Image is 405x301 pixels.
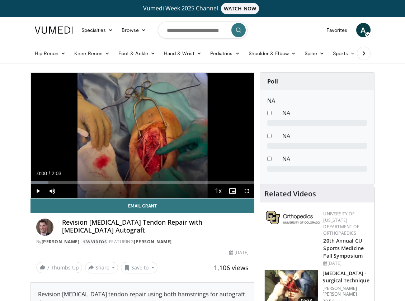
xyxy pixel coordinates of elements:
span: 7 [47,264,50,271]
dd: NA [277,132,372,140]
h6: NA [267,97,367,104]
a: Spine [300,46,329,61]
button: Playback Rate [211,184,225,198]
h3: [MEDICAL_DATA] - Surgical Technique [322,270,370,284]
img: VuMedi Logo [35,27,73,34]
p: [PERSON_NAME] [PERSON_NAME] [322,286,370,297]
span: WATCH NOW [221,3,259,14]
a: Browse [117,23,150,37]
a: Shoulder & Elbow [244,46,300,61]
div: [DATE] [229,249,249,256]
img: 355603a8-37da-49b6-856f-e00d7e9307d3.png.150x105_q85_autocrop_double_scale_upscale_version-0.2.png [266,211,320,224]
span: 1,106 views [214,263,249,272]
button: Fullscreen [240,184,254,198]
a: Email Grant [30,199,255,213]
span: 2:03 [52,171,61,176]
button: Share [85,262,118,273]
strong: Poll [267,77,278,85]
a: 7 Thumbs Up [36,262,82,273]
a: [PERSON_NAME] [134,239,172,245]
div: By FEATURING [36,239,249,245]
span: / [49,171,50,176]
button: Mute [45,184,60,198]
a: Sports [329,46,359,61]
button: Play [31,184,45,198]
input: Search topics, interventions [158,21,248,39]
a: Knee Recon [70,46,114,61]
a: University of [US_STATE] Department of Orthopaedics [323,211,359,236]
a: Vumedi Week 2025 ChannelWATCH NOW [30,3,375,14]
button: Save to [121,262,157,273]
a: 20th Annual CU Sports Medicine Fall Symposium [323,237,364,259]
a: Favorites [322,23,352,37]
a: Pediatrics [206,46,244,61]
dd: NA [277,154,372,163]
button: Enable picture-in-picture mode [225,184,240,198]
a: Foot & Ankle [114,46,160,61]
img: Avatar [36,219,53,236]
h4: Revision [MEDICAL_DATA] Tendon Repair with [MEDICAL_DATA] Autograft [62,219,249,234]
a: Hip Recon [30,46,70,61]
a: 138 Videos [81,239,109,245]
div: [DATE] [323,260,368,267]
a: [PERSON_NAME] [42,239,80,245]
video-js: Video Player [31,73,254,198]
h4: Related Videos [264,190,316,198]
a: Specialties [77,23,118,37]
div: Progress Bar [31,181,254,184]
a: Hand & Wrist [160,46,206,61]
dd: NA [277,109,372,117]
a: A [356,23,371,37]
span: 0:00 [37,171,47,176]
